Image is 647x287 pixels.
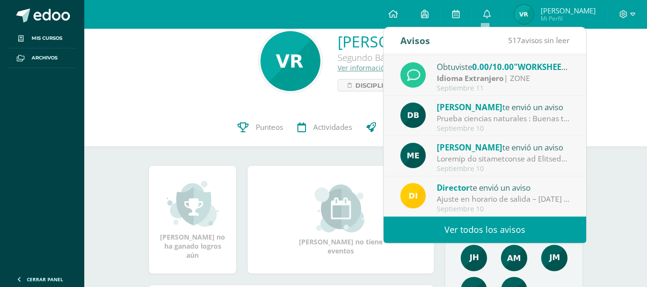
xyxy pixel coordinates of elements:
div: Ajuste en horario de salida – 12 de septiembre : Estimados Padres de Familia, Debido a las activi... [437,194,570,205]
img: achievement_small.png [167,180,219,228]
img: 7be78f6353c006c913967bf4bd33d5e8.png [514,5,533,24]
div: Avisos [400,27,430,54]
a: Archivos [8,48,77,68]
span: Actividades [313,122,352,132]
div: Septiembre 10 [437,205,570,213]
span: avisos sin leer [508,35,569,46]
a: Disciplina [338,79,403,92]
span: Cerrar panel [27,276,63,283]
div: Septiembre 10 [437,125,570,133]
a: Mis cursos [8,29,77,48]
img: 2ce8b78723d74065a2fbc9da14b79a38.png [400,103,426,128]
div: [PERSON_NAME] no ha ganado logros aún [159,180,227,260]
img: event_small.png [315,184,367,232]
img: b7c5ef9c2366ee6e8e33a2b1ce8f818e.png [501,245,527,271]
a: [PERSON_NAME] [338,31,473,52]
span: Disciplina [355,80,393,91]
span: Mi Perfil [541,14,596,23]
a: Ver todos los avisos [384,217,586,243]
a: Actividades [290,108,359,147]
div: te envió un aviso [437,141,570,153]
div: [PERSON_NAME] no tiene eventos [293,184,389,255]
span: Archivos [32,54,57,62]
div: | ZONE [437,73,570,84]
img: d10bd3ab9815ae6e2cb87da4e4969b8b.png [261,31,320,91]
span: [PERSON_NAME] [437,142,502,153]
span: Mis cursos [32,34,62,42]
div: Septiembre 10 [437,165,570,173]
span: Director [437,182,470,193]
img: d63573055912b670afbd603c8ed2a4ef.png [541,245,568,271]
span: Punteos [256,122,283,132]
a: Ver información personal... [338,63,425,72]
span: [PERSON_NAME] [541,6,596,15]
span: "WORKSHEET MODAL VERBS" [514,61,628,72]
span: [PERSON_NAME] [437,102,502,113]
span: 0.00/10.00 [472,61,514,72]
div: Proceso de mejoramiento de Lenguaje y Lectura: Buenas tardes respetables padres de familia y estu... [437,153,570,164]
strong: Idioma Extranjero [437,73,504,83]
img: f0b35651ae50ff9c693c4cbd3f40c4bb.png [400,183,426,208]
a: Punteos [230,108,290,147]
div: Segundo Básico Segundo Básico B [338,52,473,63]
div: Obtuviste en [437,60,570,73]
img: 3dbe72ed89aa2680497b9915784f2ba9.png [461,245,487,271]
div: te envió un aviso [437,181,570,194]
div: te envió un aviso [437,101,570,113]
a: Trayectoria [359,108,429,147]
div: Septiembre 11 [437,84,570,92]
div: Prueba ciencias naturales : Buenas tardes, espero que se encuentren bien. Por favor tomar en cuen... [437,113,570,124]
span: 517 [508,35,521,46]
img: e5319dee200a4f57f0a5ff00aaca67bb.png [400,143,426,168]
